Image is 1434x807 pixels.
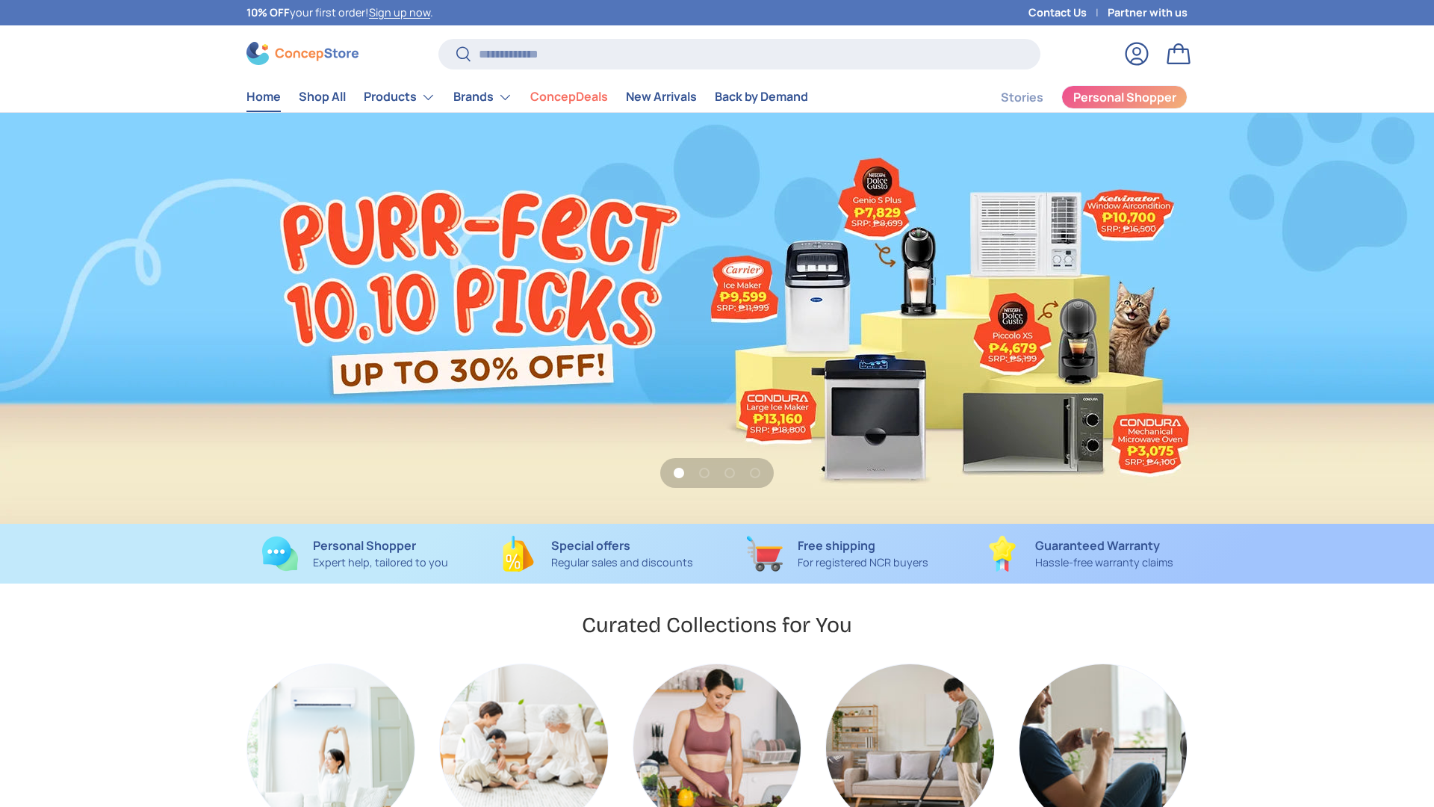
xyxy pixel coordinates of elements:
[1035,554,1173,571] p: Hassle-free warranty claims
[246,4,433,21] p: your first order! .
[970,536,1188,572] a: Guaranteed Warranty Hassle-free warranty claims
[1035,537,1160,554] strong: Guaranteed Warranty
[355,82,444,112] summary: Products
[1073,91,1176,103] span: Personal Shopper
[582,611,852,639] h2: Curated Collections for You
[1108,4,1188,21] a: Partner with us
[364,82,435,112] a: Products
[369,5,430,19] a: Sign up now
[246,536,464,572] a: Personal Shopper Expert help, tailored to you
[798,554,928,571] p: For registered NCR buyers
[299,82,346,111] a: Shop All
[626,82,697,111] a: New Arrivals
[453,82,512,112] a: Brands
[715,82,808,111] a: Back by Demand
[1028,4,1108,21] a: Contact Us
[530,82,608,111] a: ConcepDeals
[246,82,281,111] a: Home
[551,554,693,571] p: Regular sales and discounts
[313,554,448,571] p: Expert help, tailored to you
[313,537,416,554] strong: Personal Shopper
[246,5,290,19] strong: 10% OFF
[1001,83,1043,112] a: Stories
[246,82,808,112] nav: Primary
[444,82,521,112] summary: Brands
[551,537,630,554] strong: Special offers
[729,536,946,572] a: Free shipping For registered NCR buyers
[488,536,705,572] a: Special offers Regular sales and discounts
[798,537,875,554] strong: Free shipping
[246,42,358,65] img: ConcepStore
[965,82,1188,112] nav: Secondary
[1061,85,1188,109] a: Personal Shopper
